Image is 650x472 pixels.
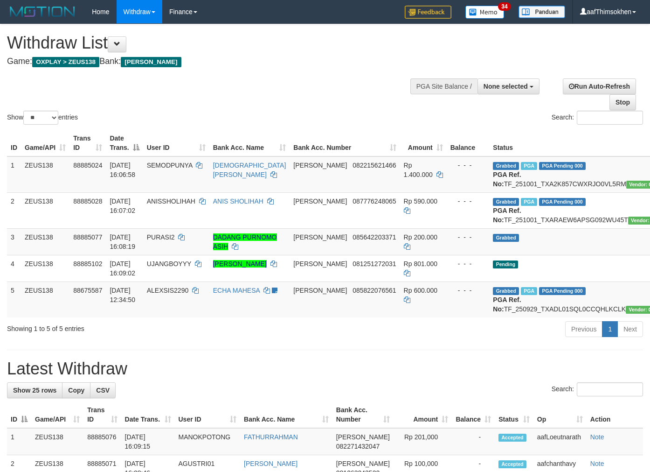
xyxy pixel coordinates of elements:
b: PGA Ref. No: [493,296,521,313]
span: OXPLAY > ZEUS138 [32,57,99,67]
span: PGA Pending [539,287,586,295]
th: Game/API: activate to sort column ascending [31,402,83,428]
td: 4 [7,255,21,282]
th: Op: activate to sort column ascending [533,402,587,428]
th: Trans ID: activate to sort column ascending [69,130,106,156]
img: Button%20Memo.svg [465,6,505,19]
span: [PERSON_NAME] [336,460,390,467]
td: 88885076 [83,428,121,455]
h1: Withdraw List [7,34,424,52]
a: Previous [565,321,602,337]
th: Date Trans.: activate to sort column descending [106,130,143,156]
img: panduan.png [519,6,565,18]
a: [PERSON_NAME] [244,460,297,467]
span: Marked by aafsolysreylen [521,198,537,206]
th: Balance [447,130,490,156]
span: Rp 200.000 [404,233,437,241]
span: Grabbed [493,287,519,295]
a: CSV [90,382,116,398]
a: Note [590,433,604,441]
a: Note [590,460,604,467]
span: [PERSON_NAME] [293,287,347,294]
span: Pending [493,261,518,268]
span: 88885028 [73,197,102,205]
td: 1 [7,428,31,455]
a: Stop [609,94,636,110]
div: - - - [450,161,486,170]
td: 3 [7,228,21,255]
span: [DATE] 16:06:58 [110,162,135,178]
button: None selected [477,78,539,94]
span: SEMODPUNYA [147,162,193,169]
div: - - - [450,259,486,268]
span: Copy 082271432047 to clipboard [336,443,380,450]
label: Show entries [7,111,78,125]
input: Search: [577,111,643,125]
span: [PERSON_NAME] [293,233,347,241]
span: 88885024 [73,162,102,169]
td: Rp 201,000 [394,428,452,455]
b: PGA Ref. No: [493,207,521,224]
a: Copy [62,382,90,398]
select: Showentries [23,111,58,125]
div: - - - [450,197,486,206]
th: ID [7,130,21,156]
span: Copy 087776248065 to clipboard [353,197,396,205]
span: Rp 1.400.000 [404,162,433,178]
th: Amount: activate to sort column ascending [400,130,447,156]
td: ZEUS138 [31,428,83,455]
span: [DATE] 16:09:02 [110,260,135,277]
span: Accepted [498,434,526,442]
span: Rp 600.000 [404,287,437,294]
span: [DATE] 16:08:19 [110,233,135,250]
div: Showing 1 to 5 of 5 entries [7,320,264,333]
span: 88885102 [73,260,102,268]
span: [PERSON_NAME] [293,162,347,169]
td: MANOKPOTONG [175,428,241,455]
th: Action [587,402,643,428]
span: None selected [484,83,528,90]
a: ECHA MAHESA [213,287,260,294]
span: Rp 590.000 [404,197,437,205]
th: Status: activate to sort column ascending [495,402,533,428]
a: [PERSON_NAME] [213,260,267,268]
a: Run Auto-Refresh [563,78,636,94]
a: DADANG PURNOMO ASIH [213,233,277,250]
th: Game/API: activate to sort column ascending [21,130,69,156]
span: Rp 801.000 [404,260,437,268]
span: ANISSHOLIHAH [147,197,195,205]
span: PGA Pending [539,198,586,206]
td: - [452,428,495,455]
span: 88885077 [73,233,102,241]
h4: Game: Bank: [7,57,424,66]
a: 1 [602,321,618,337]
div: - - - [450,232,486,242]
a: Next [617,321,643,337]
th: ID: activate to sort column descending [7,402,31,428]
a: [DEMOGRAPHIC_DATA][PERSON_NAME] [213,162,286,178]
span: PURASI2 [147,233,175,241]
td: ZEUS138 [21,156,69,193]
td: ZEUS138 [21,192,69,228]
span: Show 25 rows [13,387,56,394]
th: User ID: activate to sort column ascending [175,402,241,428]
th: Amount: activate to sort column ascending [394,402,452,428]
label: Search: [552,111,643,125]
td: ZEUS138 [21,282,69,317]
span: ALEXSIS2290 [147,287,189,294]
span: Copy 082215621466 to clipboard [353,162,396,169]
span: [DATE] 16:07:02 [110,197,135,214]
a: FATHURRAHMAN [244,433,298,441]
th: Bank Acc. Name: activate to sort column ascending [209,130,290,156]
th: Date Trans.: activate to sort column ascending [121,402,175,428]
span: Copy 081251272031 to clipboard [353,260,396,268]
td: ZEUS138 [21,228,69,255]
span: [PERSON_NAME] [293,197,347,205]
label: Search: [552,382,643,396]
a: Show 25 rows [7,382,62,398]
span: CSV [96,387,110,394]
span: Grabbed [493,234,519,242]
td: [DATE] 16:09:15 [121,428,175,455]
th: Trans ID: activate to sort column ascending [83,402,121,428]
span: Copy [68,387,84,394]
